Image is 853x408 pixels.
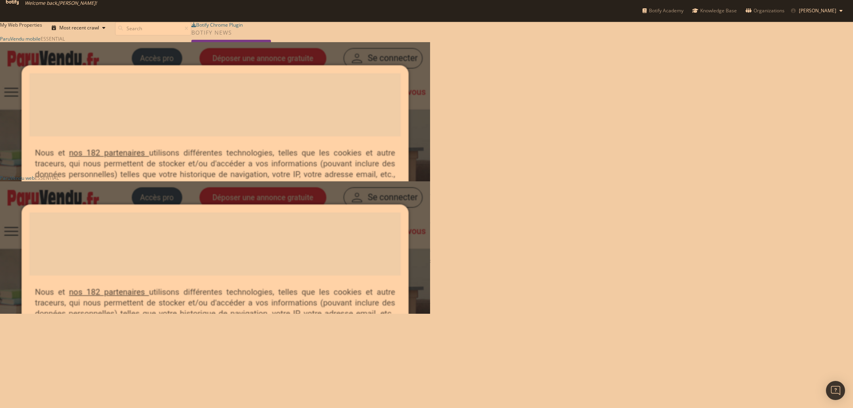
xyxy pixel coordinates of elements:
[826,381,845,400] div: Open Intercom Messenger
[196,21,243,28] div: Botify Chrome Plugin
[643,7,684,15] div: Botify Academy
[191,21,243,28] a: Botify Chrome Plugin
[746,7,785,15] div: Organizations
[35,175,59,181] div: Essential
[191,28,430,37] div: Botify news
[59,25,99,30] div: Most recent crawl
[49,21,109,34] button: Most recent crawl
[115,21,191,35] input: Search
[799,7,836,14] span: Sabrina Colmant
[692,7,737,15] div: Knowledge Base
[785,4,849,17] button: [PERSON_NAME]
[41,35,65,42] div: Essential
